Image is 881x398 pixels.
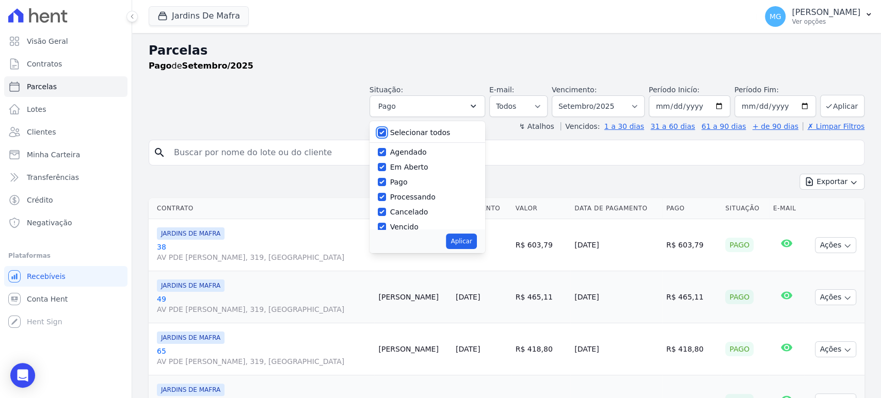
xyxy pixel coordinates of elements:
strong: Pago [149,61,172,71]
a: Lotes [4,99,127,120]
td: R$ 465,11 [511,271,571,323]
label: Agendado [390,148,427,156]
button: MG [PERSON_NAME] Ver opções [757,2,881,31]
button: Jardins De Mafra [149,6,249,26]
a: + de 90 dias [752,122,798,130]
td: R$ 603,79 [662,219,722,271]
td: [DATE] [570,271,662,323]
label: E-mail: [489,86,515,94]
td: R$ 603,79 [511,219,571,271]
a: 38AV PDE [PERSON_NAME], 319, [GEOGRAPHIC_DATA] [157,242,370,262]
label: Período Inicío: [649,86,699,94]
input: Buscar por nome do lote ou do cliente [168,142,860,163]
td: [DATE] [570,219,662,271]
th: Valor [511,198,571,219]
a: Contratos [4,54,127,74]
label: Situação: [370,86,403,94]
a: Transferências [4,167,127,188]
label: Vencido [390,223,419,231]
a: Parcelas [4,76,127,97]
span: JARDINS DE MAFRA [157,227,225,240]
a: Clientes [4,122,127,142]
button: Ações [815,341,856,357]
button: Aplicar [446,234,476,249]
a: 65AV PDE [PERSON_NAME], 319, [GEOGRAPHIC_DATA] [157,346,370,367]
label: Em Aberto [390,163,428,171]
span: Negativação [27,218,72,228]
strong: Setembro/2025 [182,61,253,71]
span: Minha Carteira [27,150,80,160]
p: Ver opções [792,18,860,26]
a: [DATE] [456,293,480,301]
th: Situação [721,198,769,219]
td: [PERSON_NAME] [374,271,451,323]
button: Aplicar [820,95,864,117]
span: JARDINS DE MAFRA [157,384,225,396]
a: 31 a 60 dias [650,122,695,130]
span: MG [770,13,781,20]
button: Ações [815,289,856,305]
label: Vencimento: [552,86,597,94]
label: Período Fim: [734,85,816,95]
th: Contrato [149,198,374,219]
a: Minha Carteira [4,144,127,165]
a: ✗ Limpar Filtros [803,122,864,130]
a: 49AV PDE [PERSON_NAME], 319, [GEOGRAPHIC_DATA] [157,294,370,314]
i: search [153,146,166,159]
span: Clientes [27,127,56,137]
td: R$ 418,80 [662,323,722,375]
div: Plataformas [8,250,123,262]
span: Recebíveis [27,271,66,281]
a: Recebíveis [4,266,127,287]
div: Pago [725,238,754,252]
label: Pago [390,178,408,186]
span: JARDINS DE MAFRA [157,279,225,292]
a: 61 a 90 dias [701,122,746,130]
a: Crédito [4,190,127,210]
button: Ações [815,237,856,253]
h2: Parcelas [149,41,864,60]
a: 1 a 30 dias [604,122,644,130]
span: AV PDE [PERSON_NAME], 319, [GEOGRAPHIC_DATA] [157,304,370,314]
label: Processando [390,193,436,201]
span: Transferências [27,172,79,183]
td: R$ 465,11 [662,271,722,323]
span: Lotes [27,104,46,114]
label: ↯ Atalhos [519,122,554,130]
th: E-mail [769,198,804,219]
span: Visão Geral [27,36,68,46]
p: de [149,60,253,72]
label: Vencidos: [560,122,600,130]
td: [PERSON_NAME] [374,323,451,375]
span: JARDINS DE MAFRA [157,331,225,344]
button: Exportar [799,174,864,190]
label: Selecionar todos [390,128,451,137]
span: Conta Hent [27,294,68,304]
button: Pago [370,95,485,117]
a: Visão Geral [4,31,127,52]
span: AV PDE [PERSON_NAME], 319, [GEOGRAPHIC_DATA] [157,252,370,262]
span: Crédito [27,195,53,205]
th: Pago [662,198,722,219]
span: Contratos [27,59,62,69]
a: [DATE] [456,345,480,353]
td: [DATE] [570,323,662,375]
p: [PERSON_NAME] [792,7,860,18]
span: Pago [378,100,396,112]
div: Open Intercom Messenger [10,363,35,388]
span: Parcelas [27,81,57,92]
th: Data de Pagamento [570,198,662,219]
a: Conta Hent [4,289,127,309]
div: Pago [725,342,754,356]
label: Cancelado [390,208,428,216]
div: Pago [725,290,754,304]
span: AV PDE [PERSON_NAME], 319, [GEOGRAPHIC_DATA] [157,356,370,367]
a: Negativação [4,212,127,233]
td: R$ 418,80 [511,323,571,375]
